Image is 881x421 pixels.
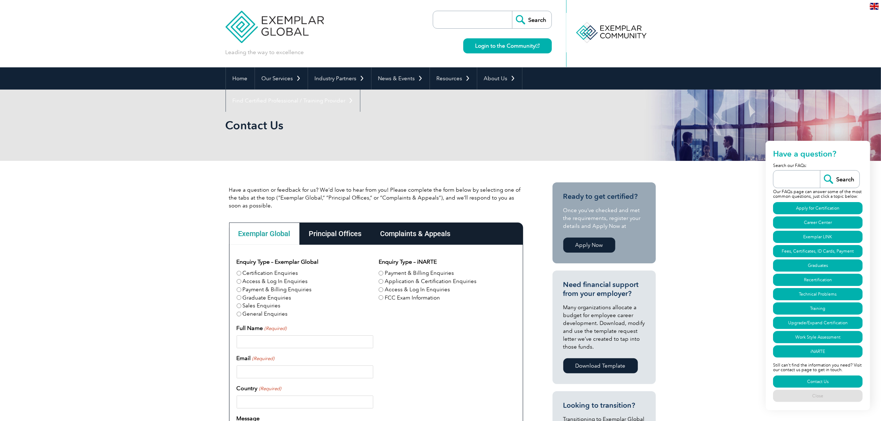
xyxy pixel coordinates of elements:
label: Access & Log In Enquiries [385,286,450,294]
a: Apply for Certification [773,202,863,214]
label: Country [237,384,281,393]
a: Resources [430,67,477,90]
label: Access & Log In Enquiries [243,277,308,286]
a: Career Center [773,216,863,229]
img: open_square.png [536,44,540,48]
p: Have a question or feedback for us? We’d love to hear from you! Please complete the form below by... [229,186,523,210]
p: Many organizations allocate a budget for employee career development. Download, modify and use th... [563,303,645,351]
h3: Ready to get certified? [563,192,645,201]
a: Our Services [255,67,308,90]
label: General Enquiries [243,310,288,318]
h3: Looking to transition? [563,401,645,410]
p: Once you’ve checked and met the requirements, register your details and Apply Now at [563,206,645,230]
div: Complaints & Appeals [371,223,460,245]
label: Sales Enquiries [243,302,281,310]
p: Our FAQs page can answer some of the most common questions, just click a topic below: [773,188,863,201]
span: (Required) [264,325,286,332]
h2: Have a question? [773,148,863,162]
a: Work Style Assessment [773,331,863,343]
a: Exemplar LINK [773,231,863,243]
span: (Required) [258,385,281,392]
a: Download Template [563,358,638,373]
p: Search our FAQs: [773,162,863,170]
label: Payment & Billing Enquiries [243,286,312,294]
a: News & Events [371,67,430,90]
label: Certification Enquiries [243,269,298,277]
legend: Enquiry Type – iNARTE [379,258,437,266]
legend: Enquiry Type – Exemplar Global [237,258,319,266]
a: Industry Partners [308,67,371,90]
a: Graduates [773,259,863,272]
label: FCC Exam Information [385,294,440,302]
a: Upgrade/Expand Certification [773,317,863,329]
img: en [870,3,879,10]
a: Find Certified Professional / Training Provider [226,90,360,112]
div: Exemplar Global [229,223,300,245]
a: Fees, Certificates, ID Cards, Payment [773,245,863,257]
a: iNARTE [773,345,863,358]
label: Application & Certification Enquiries [385,277,477,286]
span: (Required) [251,355,274,362]
label: Email [237,354,274,363]
a: Contact Us [773,375,863,388]
a: Apply Now [563,238,615,253]
h3: Need financial support from your employer? [563,280,645,298]
label: Payment & Billing Enquiries [385,269,454,277]
p: Still can't find the information you need? Visit our contact us page to get in touch. [773,359,863,374]
h1: Contact Us [226,118,501,132]
label: Full Name [237,324,286,333]
label: Graduate Enquiries [243,294,292,302]
a: About Us [477,67,522,90]
a: Close [773,390,863,402]
a: Recertification [773,274,863,286]
a: Login to the Community [463,38,552,53]
a: Home [226,67,255,90]
input: Search [820,171,859,188]
p: Leading the way to excellence [226,48,304,56]
a: Technical Problems [773,288,863,300]
a: Training [773,302,863,315]
input: Search [512,11,551,28]
div: Principal Offices [300,223,371,245]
